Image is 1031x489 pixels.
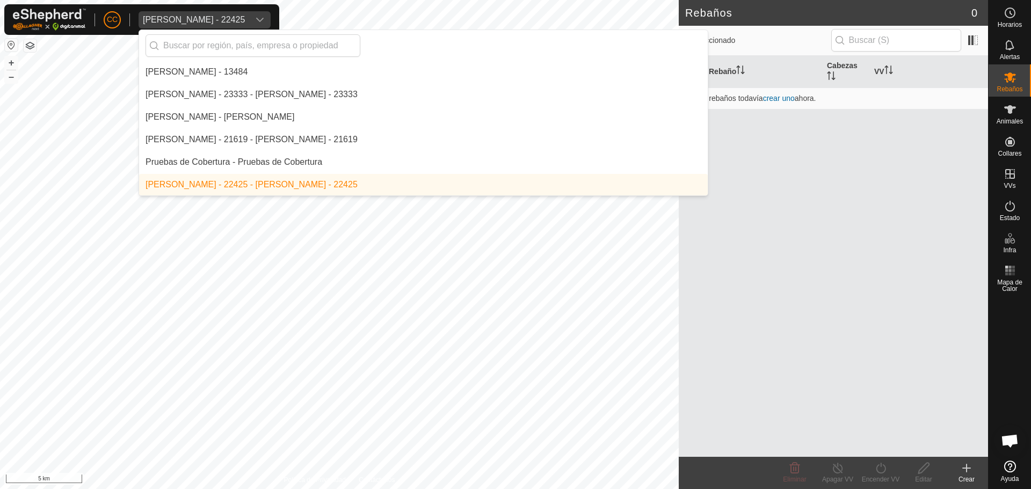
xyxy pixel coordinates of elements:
[685,35,831,46] span: 0 seleccionado
[685,6,971,19] h2: Rebaños
[146,178,358,191] div: [PERSON_NAME] - 22425 - [PERSON_NAME] - 22425
[13,9,86,31] img: Logo Gallagher
[139,11,249,28] span: Rafael Manuel Fernandez Bujero - 22425
[107,14,118,25] span: CC
[139,106,708,128] li: Pilar Villegas Susaeta
[705,56,823,88] th: Rebaño
[1001,476,1019,482] span: Ayuda
[1004,183,1015,189] span: VVs
[989,456,1031,486] a: Ayuda
[945,475,988,484] div: Crear
[783,476,806,483] span: Eliminar
[139,174,708,195] li: Rafael Manuel Fernandez Bujero - 22425
[139,151,708,173] li: Pruebas de Cobertura
[5,56,18,69] button: +
[146,65,248,78] div: [PERSON_NAME] - 13484
[763,94,795,103] a: crear uno
[998,150,1021,157] span: Collares
[679,87,988,109] td: No hay rebaños todavía ahora.
[139,129,708,150] li: Placidia Perez Romero - 21619
[139,84,708,105] li: Phil Miller - 23333
[284,475,346,485] a: Política de Privacidad
[1000,54,1020,60] span: Alertas
[146,88,358,101] div: [PERSON_NAME] - 23333 - [PERSON_NAME] - 23333
[146,133,358,146] div: [PERSON_NAME] - 21619 - [PERSON_NAME] - 21619
[24,39,37,52] button: Capas del Mapa
[146,156,322,169] div: Pruebas de Cobertura - Pruebas de Cobertura
[827,73,836,82] p-sorticon: Activar para ordenar
[859,475,902,484] div: Encender VV
[143,16,245,24] div: [PERSON_NAME] - 22425
[816,475,859,484] div: Apagar VV
[997,86,1022,92] span: Rebaños
[991,279,1028,292] span: Mapa de Calor
[359,475,395,485] a: Contáctenos
[1003,247,1016,253] span: Infra
[5,70,18,83] button: –
[994,425,1026,457] div: Open chat
[249,11,271,28] div: dropdown trigger
[823,56,870,88] th: Cabezas
[146,111,294,123] div: [PERSON_NAME] - [PERSON_NAME]
[831,29,961,52] input: Buscar (S)
[884,67,893,76] p-sorticon: Activar para ordenar
[146,34,360,57] input: Buscar por región, país, empresa o propiedad
[1000,215,1020,221] span: Estado
[5,39,18,52] button: Restablecer Mapa
[997,118,1023,125] span: Animales
[736,67,745,76] p-sorticon: Activar para ordenar
[870,56,988,88] th: VV
[998,21,1022,28] span: Horarios
[971,5,977,21] span: 0
[902,475,945,484] div: Editar
[139,61,708,83] li: 13484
